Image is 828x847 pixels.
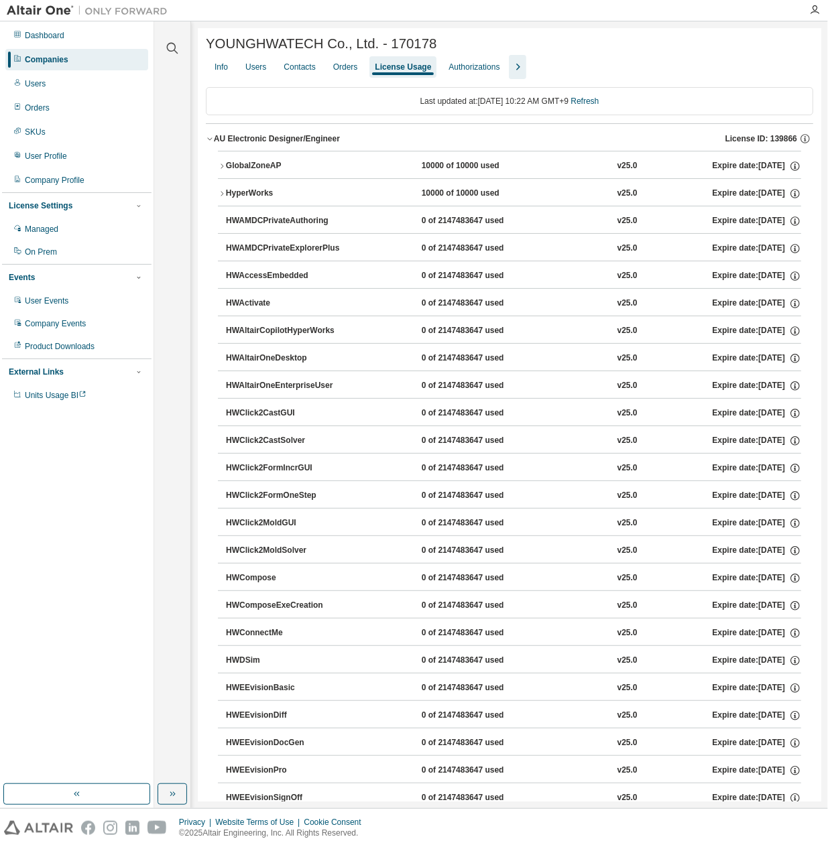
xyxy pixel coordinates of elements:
div: Expire date: [DATE] [713,298,801,310]
div: 0 of 2147483647 used [422,710,542,722]
button: HWComposeExeCreation0 of 2147483647 usedv25.0Expire date:[DATE] [226,591,801,621]
div: HWComposeExeCreation [226,600,347,612]
div: HWAccessEmbedded [226,270,347,282]
button: HWEEvisionSignOff0 of 2147483647 usedv25.0Expire date:[DATE] [226,783,801,813]
div: Events [9,272,35,283]
div: Expire date: [DATE] [713,188,801,200]
div: Users [25,78,46,89]
div: Expire date: [DATE] [713,545,801,557]
div: v25.0 [617,462,638,474]
div: 0 of 2147483647 used [422,765,542,777]
img: facebook.svg [81,821,95,835]
div: Product Downloads [25,341,95,352]
div: Expire date: [DATE] [713,655,801,667]
div: Company Events [25,318,86,329]
button: HWAltairOneDesktop0 of 2147483647 usedv25.0Expire date:[DATE] [226,344,801,373]
div: Expire date: [DATE] [713,270,801,282]
div: Expire date: [DATE] [713,737,801,749]
span: Units Usage BI [25,391,86,400]
button: HWEEvisionBasic0 of 2147483647 usedv25.0Expire date:[DATE] [226,673,801,703]
img: youtube.svg [147,821,167,835]
div: Expire date: [DATE] [713,627,801,639]
div: HWClick2FormIncrGUI [226,462,347,474]
div: Orders [25,103,50,113]
div: Expire date: [DATE] [713,792,801,804]
div: 0 of 2147483647 used [422,435,542,447]
div: HWConnectMe [226,627,347,639]
div: HWAltairOneEnterpriseUser [226,380,347,392]
div: On Prem [25,247,57,257]
div: Expire date: [DATE] [713,407,801,419]
button: HWEEvisionDocGen0 of 2147483647 usedv25.0Expire date:[DATE] [226,728,801,758]
div: Privacy [179,817,215,828]
div: 0 of 2147483647 used [422,655,542,667]
div: Expire date: [DATE] [713,325,801,337]
div: Expire date: [DATE] [713,435,801,447]
button: HWClick2CastSolver0 of 2147483647 usedv25.0Expire date:[DATE] [226,426,801,456]
div: HWAMDCPrivateExplorerPlus [226,243,347,255]
div: Dashboard [25,30,64,41]
div: 10000 of 10000 used [422,160,542,172]
div: Expire date: [DATE] [713,710,801,722]
button: HWAltairOneEnterpriseUser0 of 2147483647 usedv25.0Expire date:[DATE] [226,371,801,401]
div: Expire date: [DATE] [713,380,801,392]
div: HWEEvisionBasic [226,682,347,694]
div: Authorizations [449,62,499,72]
button: HWAltairCopilotHyperWorks0 of 2147483647 usedv25.0Expire date:[DATE] [226,316,801,346]
div: v25.0 [617,765,638,777]
div: HWCompose [226,572,347,584]
button: AU Electronic Designer/EngineerLicense ID: 139866 [206,124,813,153]
button: HWConnectMe0 of 2147483647 usedv25.0Expire date:[DATE] [226,618,801,648]
div: 0 of 2147483647 used [422,517,542,529]
div: 0 of 2147483647 used [422,545,542,557]
div: License Usage [375,62,431,72]
div: Last updated at: [DATE] 10:22 AM GMT+9 [206,87,813,115]
div: HyperWorks [226,188,347,200]
button: HWClick2MoldSolver0 of 2147483647 usedv25.0Expire date:[DATE] [226,536,801,566]
div: User Events [25,296,68,306]
div: 0 of 2147483647 used [422,462,542,474]
div: Managed [25,224,58,235]
div: Expire date: [DATE] [713,462,801,474]
div: SKUs [25,127,46,137]
div: v25.0 [617,490,638,502]
div: Orders [333,62,358,72]
div: Expire date: [DATE] [713,682,801,694]
button: HWClick2FormOneStep0 of 2147483647 usedv25.0Expire date:[DATE] [226,481,801,511]
div: v25.0 [617,243,638,255]
img: linkedin.svg [125,821,139,835]
div: HWAltairOneDesktop [226,352,347,365]
a: Refresh [571,96,599,106]
div: Expire date: [DATE] [713,600,801,612]
button: HWActivate0 of 2147483647 usedv25.0Expire date:[DATE] [226,289,801,318]
div: User Profile [25,151,67,161]
button: HWAMDCPrivateExplorerPlus0 of 2147483647 usedv25.0Expire date:[DATE] [226,234,801,263]
div: v25.0 [617,160,638,172]
button: HWClick2CastGUI0 of 2147483647 usedv25.0Expire date:[DATE] [226,399,801,428]
button: HWCompose0 of 2147483647 usedv25.0Expire date:[DATE] [226,564,801,593]
div: v25.0 [617,792,638,804]
div: 0 of 2147483647 used [422,270,542,282]
img: altair_logo.svg [4,821,73,835]
div: v25.0 [617,682,638,694]
div: License Settings [9,200,72,211]
div: v25.0 [617,517,638,529]
div: 0 of 2147483647 used [422,600,542,612]
p: © 2025 Altair Engineering, Inc. All Rights Reserved. [179,828,369,839]
div: Expire date: [DATE] [713,490,801,502]
div: HWClick2FormOneStep [226,490,347,502]
div: 0 of 2147483647 used [422,380,542,392]
div: 0 of 2147483647 used [422,215,542,227]
div: v25.0 [617,215,638,227]
div: HWEEvisionSignOff [226,792,347,804]
div: 0 of 2147483647 used [422,352,542,365]
div: HWActivate [226,298,347,310]
div: v25.0 [617,600,638,612]
div: Expire date: [DATE] [713,243,801,255]
div: 0 of 2147483647 used [422,325,542,337]
div: Expire date: [DATE] [713,572,801,584]
button: HWEEvisionDiff0 of 2147483647 usedv25.0Expire date:[DATE] [226,701,801,730]
div: 0 of 2147483647 used [422,682,542,694]
div: v25.0 [617,655,638,667]
div: 0 of 2147483647 used [422,490,542,502]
